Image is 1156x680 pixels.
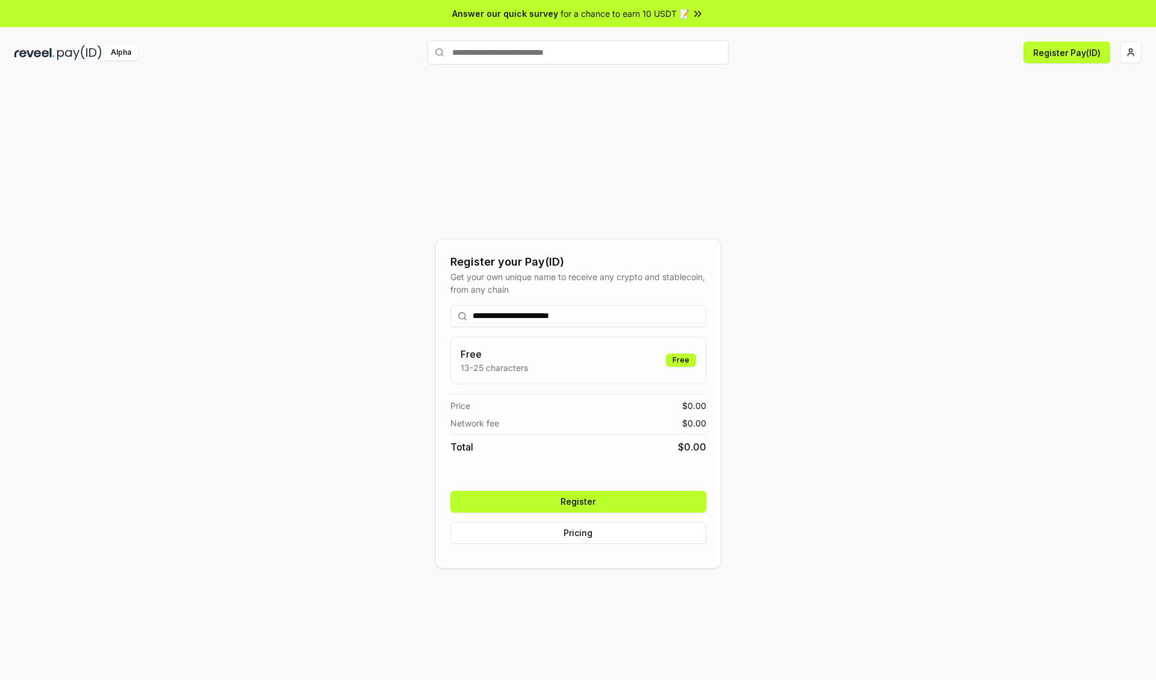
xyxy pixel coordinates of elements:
[14,45,55,60] img: reveel_dark
[461,347,528,361] h3: Free
[682,417,706,429] span: $ 0.00
[104,45,138,60] div: Alpha
[450,417,499,429] span: Network fee
[461,361,528,374] p: 13-25 characters
[682,399,706,412] span: $ 0.00
[678,440,706,454] span: $ 0.00
[666,354,696,367] div: Free
[450,270,706,296] div: Get your own unique name to receive any crypto and stablecoin, from any chain
[450,491,706,513] button: Register
[1024,42,1110,63] button: Register Pay(ID)
[450,254,706,270] div: Register your Pay(ID)
[561,7,689,20] span: for a chance to earn 10 USDT 📝
[450,440,473,454] span: Total
[450,399,470,412] span: Price
[452,7,558,20] span: Answer our quick survey
[57,45,102,60] img: pay_id
[450,522,706,544] button: Pricing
